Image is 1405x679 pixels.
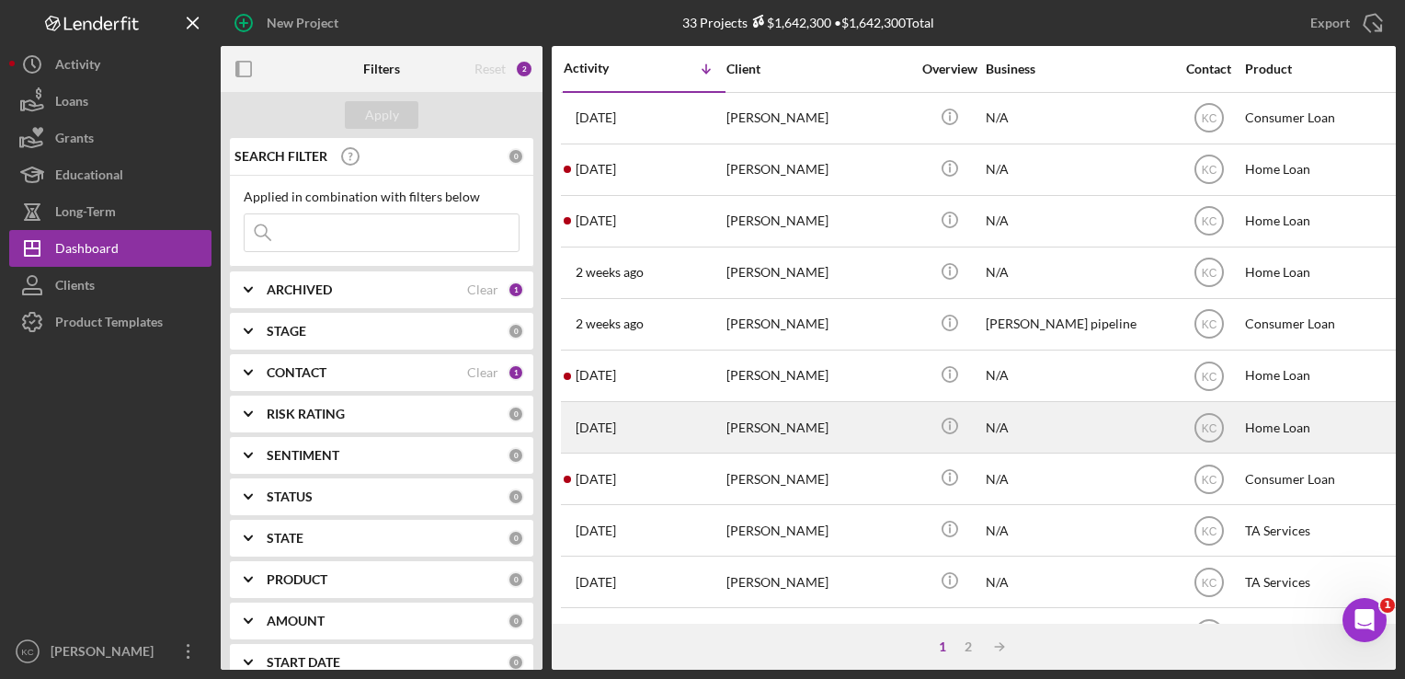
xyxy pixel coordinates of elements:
[267,5,338,41] div: New Project
[9,46,211,83] button: Activity
[576,110,616,125] time: 2025-09-25 18:51
[1201,164,1217,177] text: KC
[55,46,100,87] div: Activity
[576,420,616,435] time: 2025-09-11 21:09
[55,230,119,271] div: Dashboard
[986,506,1170,555] div: N/A
[55,193,116,235] div: Long-Term
[1201,370,1217,383] text: KC
[267,448,339,463] b: SENTIMENT
[986,403,1170,452] div: N/A
[508,148,524,165] div: 0
[267,531,303,546] b: STATE
[986,455,1170,503] div: N/A
[508,447,524,464] div: 0
[726,351,910,400] div: [PERSON_NAME]
[508,364,524,381] div: 1
[915,62,984,76] div: Overview
[508,489,524,505] div: 0
[1342,598,1387,642] iframe: Intercom live chat
[234,149,327,164] b: SEARCH FILTER
[1201,473,1217,486] text: KC
[363,62,400,76] b: Filters
[726,62,910,76] div: Client
[576,524,616,538] time: 2025-08-21 19:13
[55,304,163,345] div: Product Templates
[508,530,524,547] div: 0
[1201,576,1217,589] text: KC
[21,647,33,657] text: KC
[508,406,524,422] div: 0
[576,162,616,177] time: 2025-09-23 22:38
[244,190,520,204] div: Applied in combination with filters below
[9,230,211,267] button: Dashboard
[726,558,910,606] div: [PERSON_NAME]
[267,324,306,339] b: STAGE
[1201,267,1217,280] text: KC
[267,489,313,504] b: STATUS
[1201,318,1217,331] text: KC
[726,455,910,503] div: [PERSON_NAME]
[986,197,1170,246] div: N/A
[986,62,1170,76] div: Business
[508,282,524,298] div: 1
[9,267,211,304] button: Clients
[1292,5,1396,41] button: Export
[9,193,211,230] button: Long-Term
[726,145,910,194] div: [PERSON_NAME]
[9,304,211,340] button: Product Templates
[986,558,1170,606] div: N/A
[508,571,524,588] div: 0
[955,639,981,654] div: 2
[1310,5,1350,41] div: Export
[930,639,955,654] div: 1
[221,5,357,41] button: New Project
[1201,421,1217,434] text: KC
[345,101,418,129] button: Apply
[267,365,326,380] b: CONTACT
[986,145,1170,194] div: N/A
[515,60,533,78] div: 2
[9,156,211,193] button: Educational
[467,282,498,297] div: Clear
[9,120,211,156] button: Grants
[55,267,95,308] div: Clients
[267,407,345,421] b: RISK RATING
[267,282,332,297] b: ARCHIVED
[9,633,211,670] button: KC[PERSON_NAME]
[508,654,524,671] div: 0
[564,61,645,75] div: Activity
[55,120,94,161] div: Grants
[508,323,524,339] div: 0
[9,83,211,120] button: Loans
[986,94,1170,143] div: N/A
[576,213,616,228] time: 2025-09-21 15:10
[1201,524,1217,537] text: KC
[726,197,910,246] div: [PERSON_NAME]
[576,265,644,280] time: 2025-09-16 18:11
[726,506,910,555] div: [PERSON_NAME]
[508,613,524,629] div: 0
[986,351,1170,400] div: N/A
[726,403,910,452] div: [PERSON_NAME]
[1201,215,1217,228] text: KC
[1380,598,1395,613] span: 1
[1174,62,1243,76] div: Contact
[46,633,166,674] div: [PERSON_NAME]
[576,316,644,331] time: 2025-09-15 19:35
[986,248,1170,297] div: N/A
[682,15,934,30] div: 33 Projects • $1,642,300 Total
[986,609,1170,658] div: N/A
[748,15,831,30] div: $1,642,300
[267,655,340,670] b: START DATE
[1201,112,1217,125] text: KC
[267,614,325,628] b: AMOUNT
[986,300,1170,349] div: [PERSON_NAME] pipeline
